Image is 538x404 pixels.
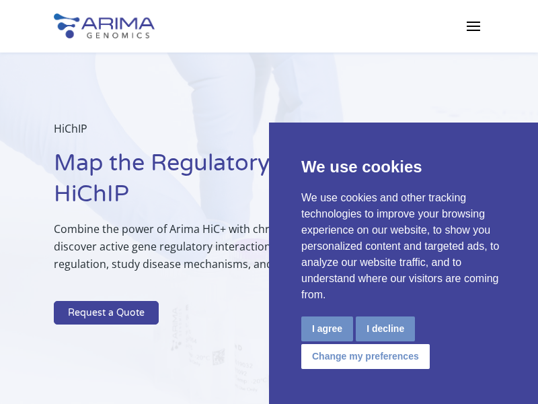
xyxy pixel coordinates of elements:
[301,155,506,179] p: We use cookies
[301,190,506,303] p: We use cookies and other tracking technologies to improve your browsing experience on our website...
[54,148,484,220] h1: Map the Regulatory Landscape with HiChIP
[54,301,159,325] a: Request a Quote
[54,120,484,148] p: HiChIP
[54,220,484,283] p: Combine the power of Arima HiC+ with chromatin immunoprecipitation (ChIP) to discover active gene...
[301,316,353,341] button: I agree
[54,13,155,38] img: Arima-Genomics-logo
[356,316,415,341] button: I decline
[301,344,430,369] button: Change my preferences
